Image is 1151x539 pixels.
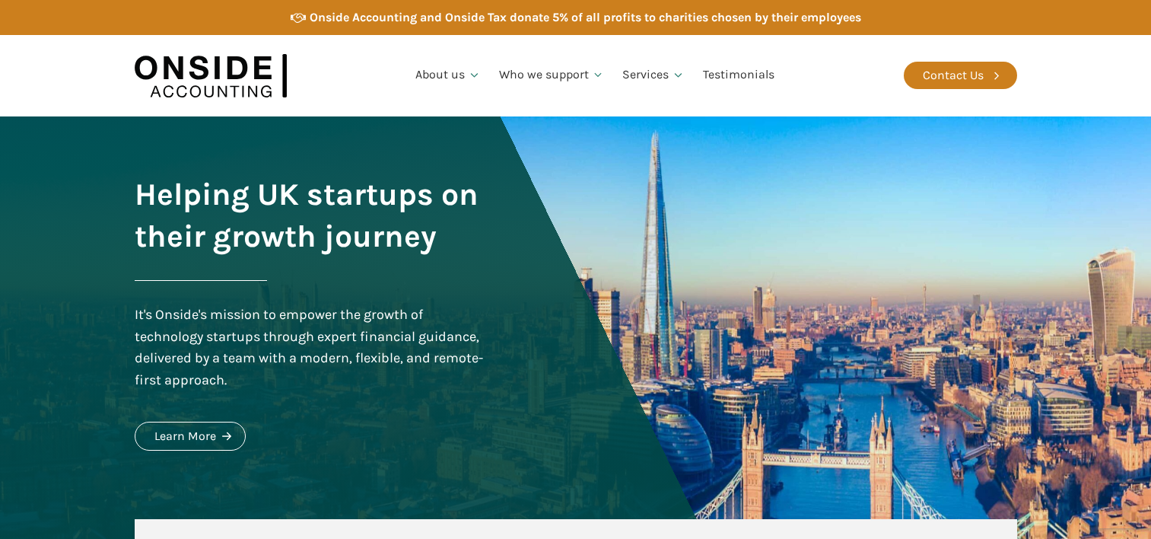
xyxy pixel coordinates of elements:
a: Who we support [490,49,614,101]
h1: Helping UK startups on their growth journey [135,174,488,257]
a: Contact Us [904,62,1017,89]
a: Services [613,49,694,101]
a: About us [406,49,490,101]
a: Learn More [135,422,246,451]
div: Learn More [154,426,216,446]
img: Onside Accounting [135,46,287,105]
div: Contact Us [923,65,984,85]
div: Onside Accounting and Onside Tax donate 5% of all profits to charities chosen by their employees [310,8,861,27]
div: It's Onside's mission to empower the growth of technology startups through expert financial guida... [135,304,488,391]
a: Testimonials [694,49,784,101]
